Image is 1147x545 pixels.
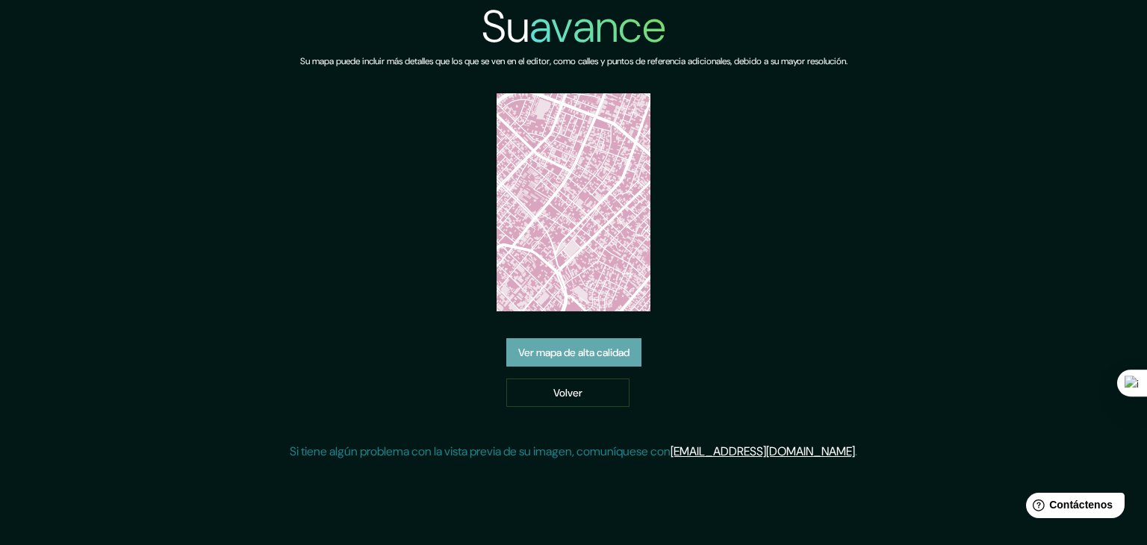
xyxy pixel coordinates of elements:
font: Volver [553,386,582,399]
font: Su mapa puede incluir más detalles que los que se ven en el editor, como calles y puntos de refer... [300,55,848,67]
iframe: Lanzador de widgets de ayuda [1014,487,1131,529]
a: Volver [506,379,630,407]
a: [EMAIL_ADDRESS][DOMAIN_NAME] [671,443,855,459]
font: . [855,443,857,459]
font: Ver mapa de alta calidad [518,346,630,359]
font: Si tiene algún problema con la vista previa de su imagen, comuníquese con [290,443,671,459]
img: vista previa del mapa creado [497,93,651,311]
a: Ver mapa de alta calidad [506,338,641,367]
